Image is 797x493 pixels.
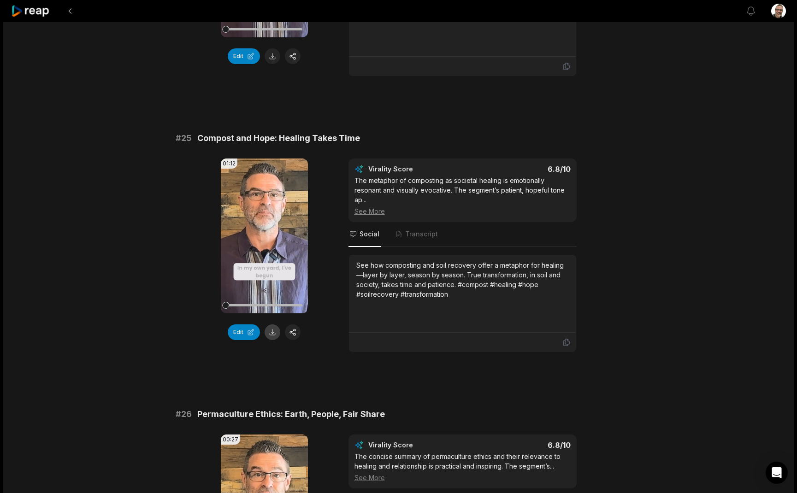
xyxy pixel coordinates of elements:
[766,462,788,484] div: Open Intercom Messenger
[221,158,308,313] video: Your browser does not support mp4 format.
[197,408,385,421] span: Permaculture Ethics: Earth, People, Fair Share
[228,48,260,64] button: Edit
[360,229,379,239] span: Social
[356,260,569,299] div: See how composting and soil recovery offer a metaphor for healing—layer by layer, season by seaso...
[368,164,467,174] div: Virality Score
[176,408,192,421] span: # 26
[348,222,577,247] nav: Tabs
[354,206,571,216] div: See More
[368,440,467,450] div: Virality Score
[354,452,571,482] div: The concise summary of permaculture ethics and their relevance to healing and relationship is pra...
[176,132,192,145] span: # 25
[197,132,360,145] span: Compost and Hope: Healing Takes Time
[405,229,438,239] span: Transcript
[472,164,571,174] div: 6.8 /10
[354,473,571,482] div: See More
[354,176,571,216] div: The metaphor of composting as societal healing is emotionally resonant and visually evocative. Th...
[228,324,260,340] button: Edit
[472,440,571,450] div: 6.8 /10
